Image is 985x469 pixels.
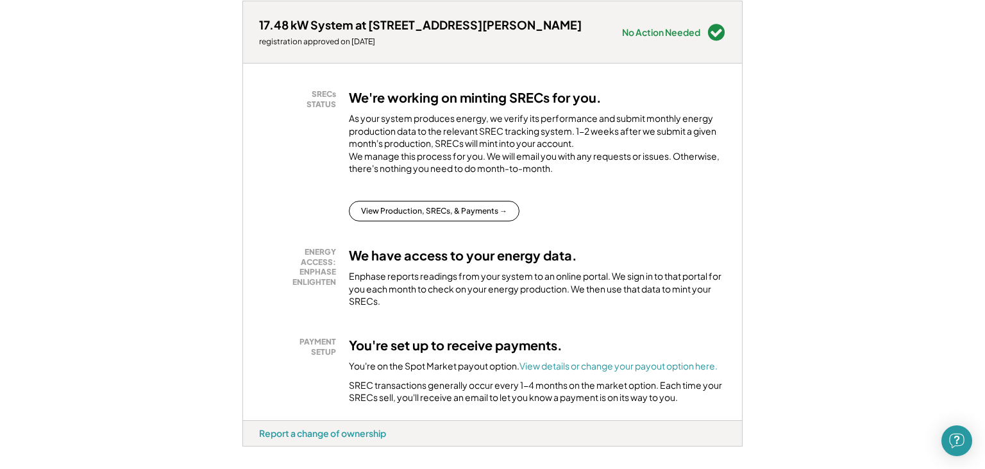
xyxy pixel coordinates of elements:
[259,427,386,439] div: Report a change of ownership
[941,425,972,456] div: Open Intercom Messenger
[349,360,718,373] div: You're on the Spot Market payout option.
[622,28,700,37] div: No Action Needed
[349,112,726,182] div: As your system produces energy, we verify its performance and submit monthly energy production da...
[242,447,285,452] div: rexk0sym - MD 1.5x (BT)
[265,247,336,287] div: ENERGY ACCESS: ENPHASE ENLIGHTEN
[349,379,726,404] div: SREC transactions generally occur every 1-4 months on the market option. Each time your SRECs sel...
[349,337,562,354] h3: You're set up to receive payments.
[265,337,336,357] div: PAYMENT SETUP
[519,360,718,371] a: View details or change your payout option here.
[259,37,582,47] div: registration approved on [DATE]
[259,17,582,32] div: 17.48 kW System at [STREET_ADDRESS][PERSON_NAME]
[265,89,336,109] div: SRECs STATUS
[349,270,726,308] div: Enphase reports readings from your system to an online portal. We sign in to that portal for you ...
[349,201,519,221] button: View Production, SRECs, & Payments →
[349,247,577,264] h3: We have access to your energy data.
[349,89,602,106] h3: We're working on minting SRECs for you.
